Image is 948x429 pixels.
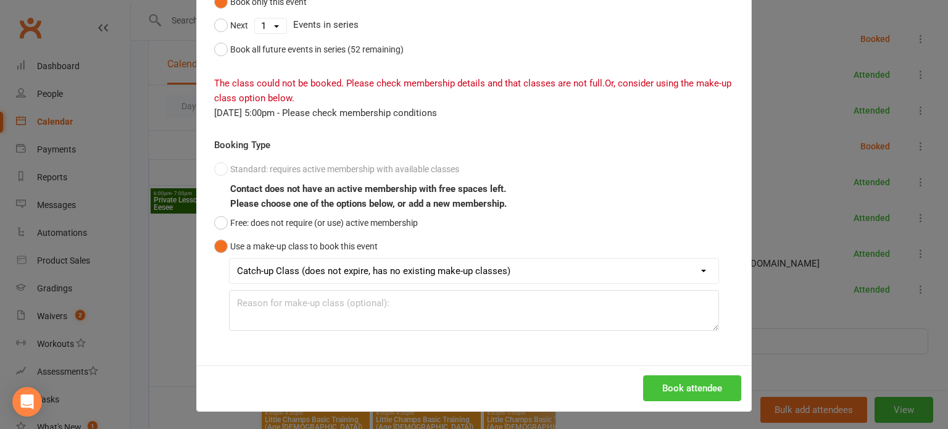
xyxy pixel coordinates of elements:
[643,375,741,401] button: Book attendee
[214,14,734,37] div: Events in series
[12,387,42,417] div: Open Intercom Messenger
[214,138,270,152] label: Booking Type
[214,14,248,37] button: Next
[230,198,507,209] b: Please choose one of the options below, or add a new membership.
[214,211,418,235] button: Free: does not require (or use) active membership
[214,78,605,89] span: The class could not be booked. Please check membership details and that classes are not full.
[230,183,506,194] b: Contact does not have an active membership with free spaces left.
[214,235,378,258] button: Use a make-up class to book this event
[214,106,734,120] div: [DATE] 5:00pm - Please check membership conditions
[230,43,404,56] div: Book all future events in series (52 remaining)
[214,38,404,61] button: Book all future events in series (52 remaining)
